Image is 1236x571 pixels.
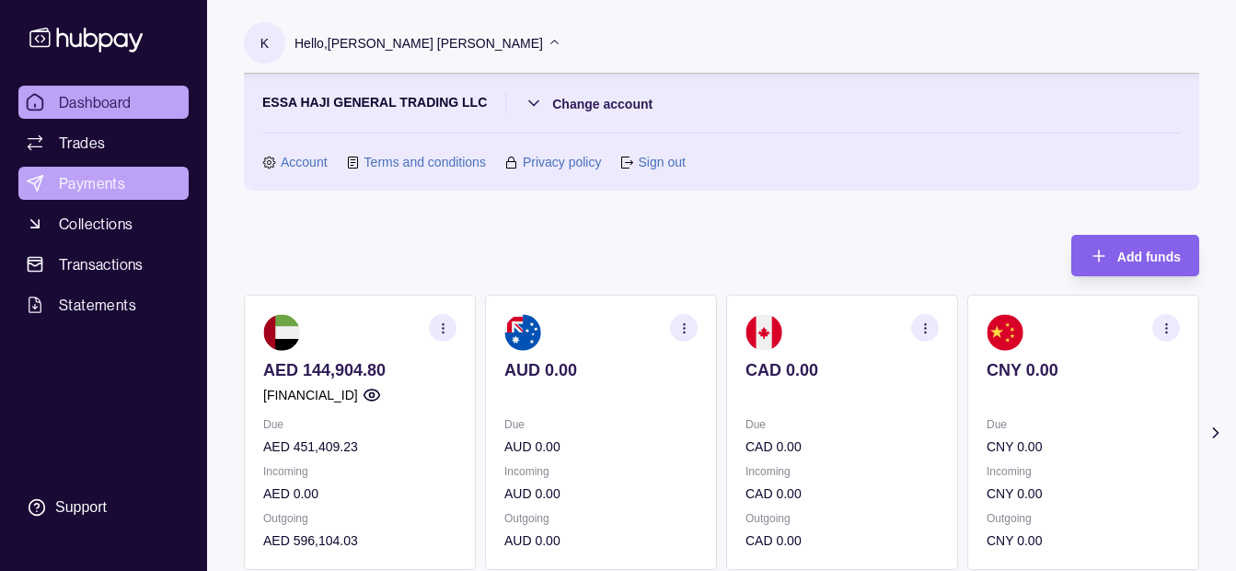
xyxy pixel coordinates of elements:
[745,461,939,482] p: Incoming
[745,437,939,457] p: CAD 0.00
[260,33,269,53] p: K
[745,414,939,435] p: Due
[262,92,487,114] p: ESSA HAJI GENERAL TRADING LLC
[263,414,456,435] p: Due
[504,484,698,504] p: AUD 0.00
[263,508,456,529] p: Outgoing
[364,152,486,172] a: Terms and conditions
[263,437,456,457] p: AED 451,409.23
[638,152,685,172] a: Sign out
[987,314,1023,351] img: cn
[987,437,1180,457] p: CNY 0.00
[745,360,939,380] p: CAD 0.00
[59,132,105,154] span: Trades
[263,484,456,504] p: AED 0.00
[295,33,543,53] p: Hello, [PERSON_NAME] [PERSON_NAME]
[59,172,125,194] span: Payments
[18,207,189,240] a: Collections
[987,414,1180,435] p: Due
[1071,235,1199,276] button: Add funds
[745,508,939,529] p: Outgoing
[1117,250,1181,264] span: Add funds
[59,213,133,235] span: Collections
[504,314,541,351] img: au
[263,385,358,405] p: [FINANCIAL_ID]
[263,314,300,351] img: ae
[281,152,328,172] a: Account
[504,461,698,482] p: Incoming
[525,92,653,114] button: Change account
[745,314,782,351] img: ca
[504,530,698,551] p: AUD 0.00
[263,530,456,551] p: AED 596,104.03
[504,508,698,529] p: Outgoing
[745,530,939,551] p: CAD 0.00
[504,437,698,457] p: AUD 0.00
[987,530,1180,551] p: CNY 0.00
[18,126,189,159] a: Trades
[18,248,189,281] a: Transactions
[263,461,456,482] p: Incoming
[55,497,107,518] div: Support
[59,253,144,275] span: Transactions
[504,360,698,380] p: AUD 0.00
[987,360,1180,380] p: CNY 0.00
[18,86,189,119] a: Dashboard
[59,294,136,316] span: Statements
[18,488,189,527] a: Support
[745,484,939,504] p: CAD 0.00
[18,167,189,200] a: Payments
[504,414,698,435] p: Due
[552,97,653,111] span: Change account
[523,152,602,172] a: Privacy policy
[263,360,456,380] p: AED 144,904.80
[18,288,189,321] a: Statements
[987,461,1180,482] p: Incoming
[987,508,1180,529] p: Outgoing
[987,484,1180,504] p: CNY 0.00
[59,91,132,113] span: Dashboard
